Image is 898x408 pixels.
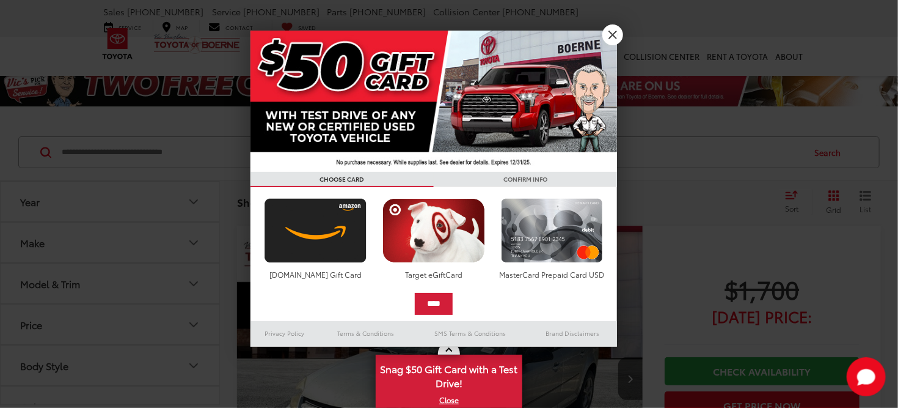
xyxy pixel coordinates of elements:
[412,326,528,341] a: SMS Terms & Conditions
[434,172,617,187] h3: CONFIRM INFO
[379,269,487,280] div: Target eGiftCard
[528,326,617,341] a: Brand Disclaimers
[250,326,319,341] a: Privacy Policy
[319,326,412,341] a: Terms & Conditions
[250,31,617,172] img: 42635_top_851395.jpg
[498,198,606,263] img: mastercard.png
[498,269,606,280] div: MasterCard Prepaid Card USD
[379,198,487,263] img: targetcard.png
[250,172,434,187] h3: CHOOSE CARD
[261,269,370,280] div: [DOMAIN_NAME] Gift Card
[377,356,521,393] span: Snag $50 Gift Card with a Test Drive!
[847,357,886,396] button: Toggle Chat Window
[261,198,370,263] img: amazoncard.png
[847,357,886,396] svg: Start Chat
